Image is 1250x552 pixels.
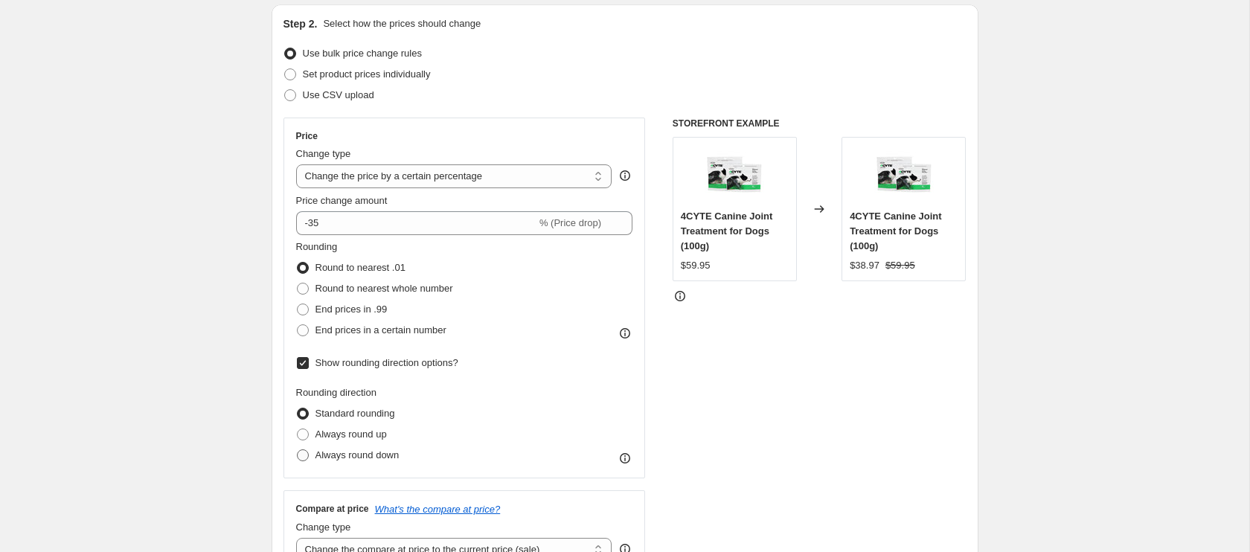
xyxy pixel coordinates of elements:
[375,504,501,515] button: What's the compare at price?
[283,16,318,31] h2: Step 2.
[315,357,458,368] span: Show rounding direction options?
[303,89,374,100] span: Use CSV upload
[681,258,711,273] div: $59.95
[296,521,351,533] span: Change type
[296,148,351,159] span: Change type
[296,241,338,252] span: Rounding
[539,217,601,228] span: % (Price drop)
[885,258,915,273] strike: $59.95
[850,258,879,273] div: $38.97
[315,324,446,336] span: End prices in a certain number
[296,130,318,142] h3: Price
[850,211,942,251] span: 4CYTE Canine Joint Treatment for Dogs (100g)
[315,429,387,440] span: Always round up
[315,262,406,273] span: Round to nearest .01
[705,145,764,205] img: 4Cyte-Canine-Group-web_80x.jpg
[296,387,376,398] span: Rounding direction
[673,118,967,129] h6: STOREFRONT EXAMPLE
[315,449,400,460] span: Always round down
[681,211,773,251] span: 4CYTE Canine Joint Treatment for Dogs (100g)
[315,408,395,419] span: Standard rounding
[303,68,431,80] span: Set product prices individually
[296,503,369,515] h3: Compare at price
[296,211,536,235] input: -15
[296,195,388,206] span: Price change amount
[315,304,388,315] span: End prices in .99
[323,16,481,31] p: Select how the prices should change
[315,283,453,294] span: Round to nearest whole number
[874,145,934,205] img: 4Cyte-Canine-Group-web_80x.jpg
[303,48,422,59] span: Use bulk price change rules
[618,168,632,183] div: help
